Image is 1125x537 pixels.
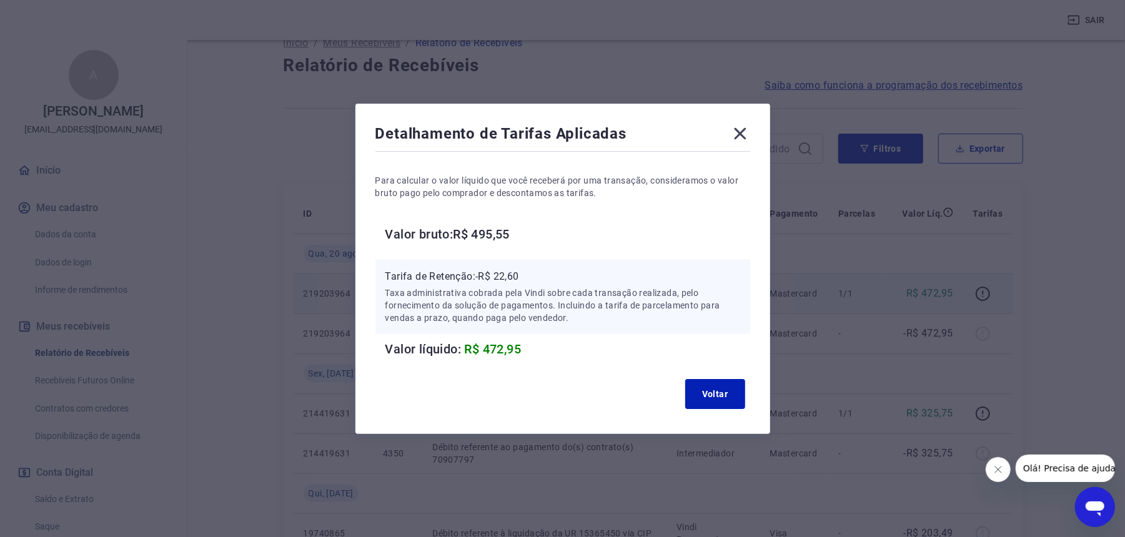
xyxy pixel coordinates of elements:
span: Olá! Precisa de ajuda? [7,9,105,19]
iframe: Botão para abrir a janela de mensagens [1075,487,1115,527]
h6: Valor líquido: [385,339,750,359]
span: R$ 472,95 [465,342,522,357]
p: Taxa administrativa cobrada pela Vindi sobre cada transação realizada, pelo fornecimento da soluç... [385,287,740,324]
iframe: Fechar mensagem [986,457,1011,482]
h6: Valor bruto: R$ 495,55 [385,224,750,244]
p: Para calcular o valor líquido que você receberá por uma transação, consideramos o valor bruto pag... [375,174,750,199]
iframe: Mensagem da empresa [1016,455,1115,482]
div: Detalhamento de Tarifas Aplicadas [375,124,750,149]
p: Tarifa de Retenção: -R$ 22,60 [385,269,740,284]
button: Voltar [685,379,745,409]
